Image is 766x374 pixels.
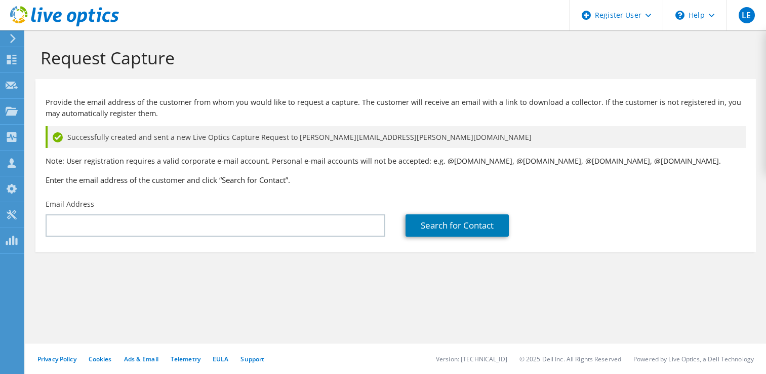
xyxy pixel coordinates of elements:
[213,355,228,363] a: EULA
[436,355,507,363] li: Version: [TECHNICAL_ID]
[519,355,621,363] li: © 2025 Dell Inc. All Rights Reserved
[124,355,158,363] a: Ads & Email
[675,11,684,20] svg: \n
[89,355,112,363] a: Cookies
[171,355,200,363] a: Telemetry
[37,355,76,363] a: Privacy Policy
[67,132,532,143] span: Successfully created and sent a new Live Optics Capture Request to [PERSON_NAME][EMAIL_ADDRESS][P...
[46,156,746,167] p: Note: User registration requires a valid corporate e-mail account. Personal e-mail accounts will ...
[46,199,94,209] label: Email Address
[46,174,746,185] h3: Enter the email address of the customer and click “Search for Contact”.
[46,97,746,119] p: Provide the email address of the customer from whom you would like to request a capture. The cust...
[240,355,264,363] a: Support
[406,214,509,237] a: Search for Contact
[41,47,746,68] h1: Request Capture
[739,7,755,23] span: LE
[633,355,754,363] li: Powered by Live Optics, a Dell Technology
